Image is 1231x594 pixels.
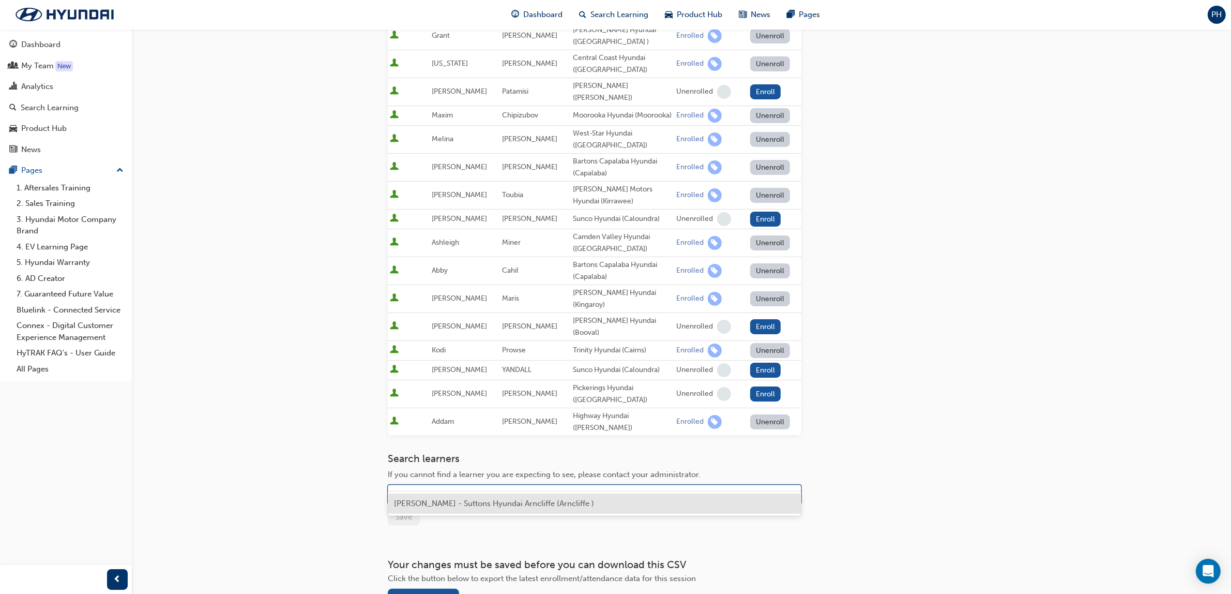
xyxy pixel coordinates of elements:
button: Enroll [750,84,781,99]
span: Ashleigh [432,238,459,247]
a: My Team [4,56,128,76]
span: [PERSON_NAME] [432,389,487,398]
div: Analytics [21,81,53,93]
div: [PERSON_NAME] Hyundai ([GEOGRAPHIC_DATA] ) [573,24,672,48]
span: [PERSON_NAME] [432,365,487,374]
span: learningRecordVerb_NONE-icon [717,320,731,334]
span: Cahil [502,266,519,275]
div: Enrolled [676,346,704,355]
span: User is active [390,190,399,200]
div: [PERSON_NAME] Motors Hyundai (Kirrawee) [573,184,672,207]
span: User is active [390,110,399,121]
a: search-iconSearch Learning [571,4,657,25]
span: User is active [390,345,399,355]
h3: Your changes must be saved before you can download this CSV [388,559,801,571]
div: Enrolled [676,266,704,276]
a: 4. EV Learning Page [12,239,128,255]
span: Product Hub [677,9,723,21]
button: Unenroll [750,56,791,71]
span: User is active [390,31,399,41]
button: Enroll [750,319,781,334]
span: PH [1212,9,1222,21]
a: All Pages [12,361,128,377]
div: Enrolled [676,162,704,172]
div: Unenrolled [676,365,713,375]
a: Analytics [4,77,128,96]
div: Enrolled [676,111,704,121]
div: Enrolled [676,135,704,144]
div: Enrolled [676,294,704,304]
span: [PERSON_NAME] [502,31,557,40]
button: Pages [4,161,128,180]
div: Moorooka Hyundai (Moorooka) [573,110,672,122]
span: [PERSON_NAME] [432,294,487,303]
button: Unenroll [750,263,791,278]
span: Toubia [502,190,523,199]
div: Sunco Hyundai (Caloundra) [573,213,672,225]
span: YANDALL [502,365,531,374]
span: news-icon [739,8,747,21]
div: West-Star Hyundai ([GEOGRAPHIC_DATA]) [573,128,672,151]
a: 7. Guaranteed Future Value [12,286,128,302]
button: Unenroll [750,188,791,203]
span: news-icon [9,145,17,155]
span: [PERSON_NAME] [502,59,557,68]
a: car-iconProduct Hub [657,4,731,25]
span: Grant [432,31,450,40]
span: User is active [390,365,399,375]
a: guage-iconDashboard [504,4,571,25]
button: Unenroll [750,108,791,123]
span: learningRecordVerb_ENROLL-icon [708,344,722,358]
span: learningRecordVerb_ENROLL-icon [708,29,722,43]
span: Chipizubov [502,111,538,120]
div: Product Hub [21,123,67,135]
a: Search Learning [4,98,128,117]
span: Maxim [432,111,453,120]
span: learningRecordVerb_NONE-icon [717,363,731,377]
span: [PERSON_NAME] [502,214,557,223]
div: Tooltip anchor [55,61,73,71]
span: learningRecordVerb_ENROLL-icon [708,132,722,146]
div: Bartons Capalaba Hyundai (Capalaba) [573,156,672,179]
span: learningRecordVerb_ENROLL-icon [708,264,722,278]
a: News [4,140,128,159]
div: Search Learning [21,102,79,114]
span: [US_STATE] [432,59,468,68]
button: Unenroll [750,235,791,250]
span: Dashboard [524,9,563,21]
button: PH [1208,6,1226,24]
a: 6. AD Creator [12,271,128,287]
span: search-icon [580,8,587,21]
button: Enroll [750,212,781,227]
div: My Team [21,60,54,72]
span: News [751,9,771,21]
span: learningRecordVerb_ENROLL-icon [708,415,722,429]
button: Unenroll [750,160,791,175]
div: Enrolled [676,31,704,41]
span: [PERSON_NAME] [502,162,557,171]
span: [PERSON_NAME] [502,389,557,398]
h3: Search learners [388,453,801,465]
div: Highway Hyundai ([PERSON_NAME]) [573,410,672,434]
span: [PERSON_NAME] [432,190,487,199]
a: Product Hub [4,119,128,138]
span: [PERSON_NAME] [502,417,557,426]
span: [PERSON_NAME] [432,214,487,223]
span: Miner [502,238,521,247]
a: HyTRAK FAQ's - User Guide [12,345,128,361]
span: learningRecordVerb_NONE-icon [717,85,731,99]
div: Bartons Capalaba Hyundai (Capalaba) [573,259,672,283]
div: Open Intercom Messenger [1196,559,1221,584]
button: Unenroll [750,291,791,306]
button: Enroll [750,363,781,378]
a: Dashboard [4,35,128,54]
span: User is active [390,86,399,97]
span: User is active [390,417,399,427]
div: News [21,144,41,156]
span: [PERSON_NAME] [502,135,557,143]
div: Pickerings Hyundai ([GEOGRAPHIC_DATA]) [573,382,672,406]
a: 3. Hyundai Motor Company Brand [12,212,128,239]
a: news-iconNews [731,4,779,25]
span: Click the button below to export the latest enrollment/attendance data for this session [388,574,696,583]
